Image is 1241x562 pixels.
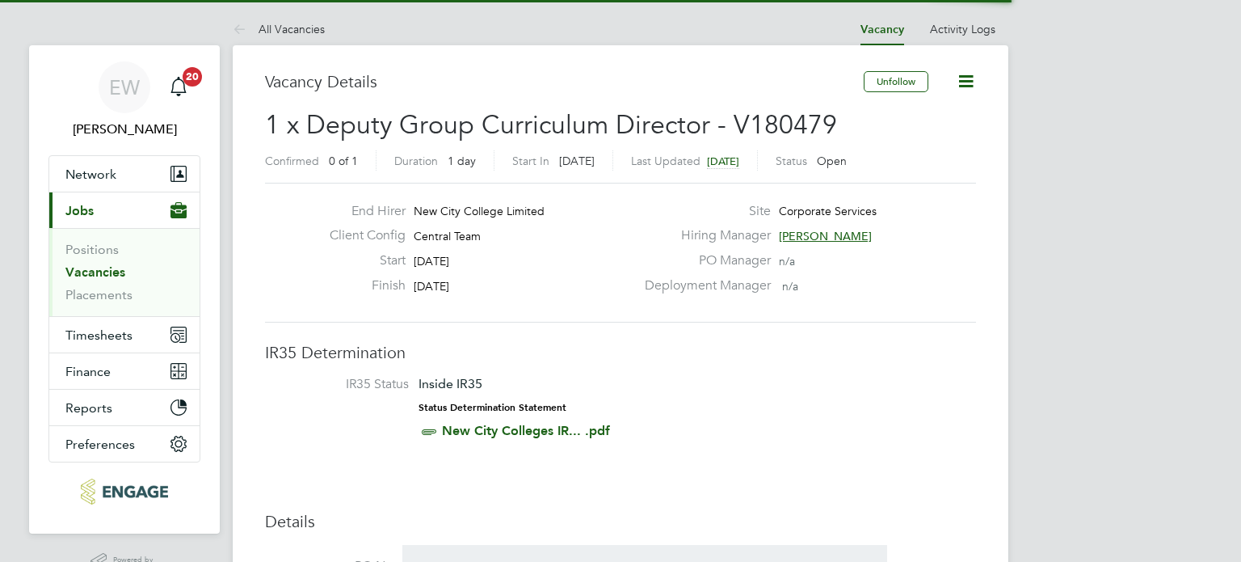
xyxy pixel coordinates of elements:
a: Activity Logs [930,22,995,36]
h3: IR35 Determination [265,342,976,363]
a: EW[PERSON_NAME] [48,61,200,139]
span: n/a [782,279,798,294]
img: blackstonerecruitment-logo-retina.png [81,479,167,505]
span: Finance [65,364,111,379]
button: Preferences [49,426,200,462]
a: Vacancy [860,23,904,36]
label: Start In [512,154,549,168]
label: Confirmed [265,154,319,168]
label: Status [776,154,807,168]
nav: Main navigation [29,45,220,534]
label: PO Manager [635,252,771,269]
button: Network [49,156,200,192]
label: Hiring Manager [635,227,771,244]
a: Positions [65,242,119,257]
span: Timesheets [65,327,133,343]
div: Jobs [49,228,200,316]
label: Last Updated [631,154,700,168]
a: Vacancies [65,264,125,280]
label: Site [635,203,771,220]
span: 1 x Deputy Group Curriculum Director - V180479 [265,109,837,141]
span: [PERSON_NAME] [779,229,872,243]
button: Timesheets [49,317,200,353]
label: IR35 Status [281,376,409,393]
span: [DATE] [414,254,449,268]
button: Jobs [49,192,200,228]
span: 1 day [448,154,476,168]
label: End Hirer [317,203,406,220]
span: New City College Limited [414,204,545,218]
a: Go to home page [48,479,200,505]
span: Inside IR35 [419,376,482,391]
h3: Vacancy Details [265,71,864,92]
span: Reports [65,400,112,416]
a: 20 [162,61,195,113]
a: New City Colleges IR... .pdf [442,423,610,438]
label: Deployment Manager [635,277,771,294]
span: [DATE] [414,279,449,294]
strong: Status Determination Statement [419,402,566,413]
a: Placements [65,287,133,302]
span: Ella Wratten [48,120,200,139]
label: Finish [317,277,406,294]
span: [DATE] [707,154,739,168]
button: Reports [49,390,200,425]
label: Duration [394,154,438,168]
label: Start [317,252,406,269]
span: n/a [779,254,795,268]
a: All Vacancies [233,22,325,36]
span: EW [109,77,140,98]
label: Client Config [317,227,406,244]
span: Network [65,167,116,182]
span: Open [817,154,847,168]
span: Preferences [65,437,135,452]
span: 20 [183,67,202,87]
span: Jobs [65,203,94,218]
span: 0 of 1 [329,154,358,168]
span: Corporate Services [779,204,877,218]
h3: Details [265,511,976,532]
button: Unfollow [864,71,928,92]
span: [DATE] [559,154,595,168]
span: Central Team [414,229,481,243]
button: Finance [49,353,200,389]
